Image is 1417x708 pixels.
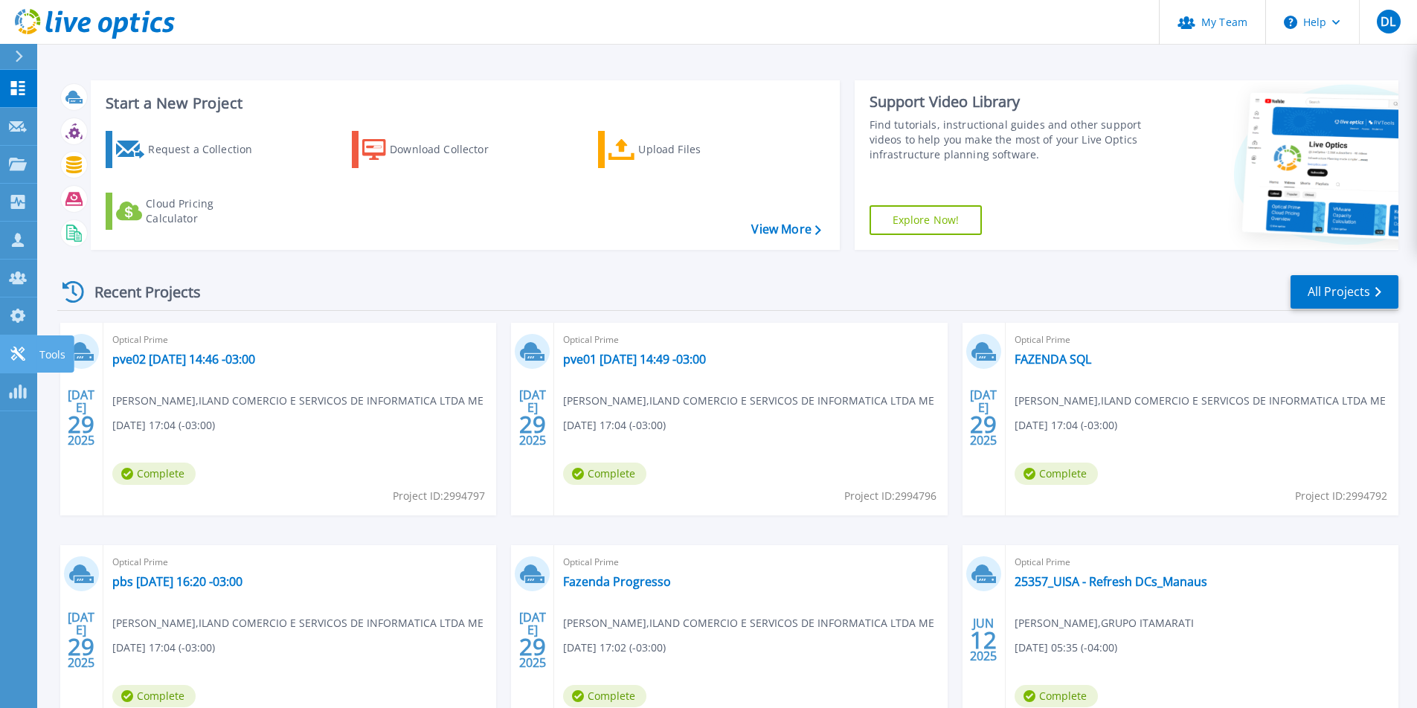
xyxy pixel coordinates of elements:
[970,634,997,646] span: 12
[1015,615,1194,631] span: [PERSON_NAME] , GRUPO ITAMARATI
[1015,352,1091,367] a: FAZENDA SQL
[563,463,646,485] span: Complete
[106,131,271,168] a: Request a Collection
[563,393,934,409] span: [PERSON_NAME] , ILAND COMERCIO E SERVICOS DE INFORMATICA LTDA ME
[870,118,1147,162] div: Find tutorials, instructional guides and other support videos to help you make the most of your L...
[519,640,546,653] span: 29
[68,418,94,431] span: 29
[563,640,666,656] span: [DATE] 17:02 (-03:00)
[1015,393,1386,409] span: [PERSON_NAME] , ILAND COMERCIO E SERVICOS DE INFORMATICA LTDA ME
[563,352,706,367] a: pve01 [DATE] 14:49 -03:00
[870,205,983,235] a: Explore Now!
[563,685,646,707] span: Complete
[67,613,95,667] div: [DATE] 2025
[563,417,666,434] span: [DATE] 17:04 (-03:00)
[1015,640,1117,656] span: [DATE] 05:35 (-04:00)
[112,615,483,631] span: [PERSON_NAME] , ILAND COMERCIO E SERVICOS DE INFORMATICA LTDA ME
[112,463,196,485] span: Complete
[112,332,487,348] span: Optical Prime
[112,574,242,589] a: pbs [DATE] 16:20 -03:00
[969,390,997,445] div: [DATE] 2025
[112,417,215,434] span: [DATE] 17:04 (-03:00)
[598,131,764,168] a: Upload Files
[57,274,221,310] div: Recent Projects
[112,640,215,656] span: [DATE] 17:04 (-03:00)
[518,613,547,667] div: [DATE] 2025
[112,352,255,367] a: pve02 [DATE] 14:46 -03:00
[112,685,196,707] span: Complete
[112,554,487,570] span: Optical Prime
[870,92,1147,112] div: Support Video Library
[106,95,820,112] h3: Start a New Project
[969,613,997,667] div: JUN 2025
[1015,332,1389,348] span: Optical Prime
[146,196,265,226] div: Cloud Pricing Calculator
[148,135,267,164] div: Request a Collection
[970,418,997,431] span: 29
[1291,275,1398,309] a: All Projects
[68,640,94,653] span: 29
[106,193,271,230] a: Cloud Pricing Calculator
[1015,685,1098,707] span: Complete
[1381,16,1395,28] span: DL
[352,131,518,168] a: Download Collector
[1015,554,1389,570] span: Optical Prime
[638,135,757,164] div: Upload Files
[1015,417,1117,434] span: [DATE] 17:04 (-03:00)
[390,135,509,164] div: Download Collector
[563,615,934,631] span: [PERSON_NAME] , ILAND COMERCIO E SERVICOS DE INFORMATICA LTDA ME
[393,488,485,504] span: Project ID: 2994797
[844,488,936,504] span: Project ID: 2994796
[519,418,546,431] span: 29
[67,390,95,445] div: [DATE] 2025
[518,390,547,445] div: [DATE] 2025
[1015,463,1098,485] span: Complete
[112,393,483,409] span: [PERSON_NAME] , ILAND COMERCIO E SERVICOS DE INFORMATICA LTDA ME
[563,574,671,589] a: Fazenda Progresso
[563,554,938,570] span: Optical Prime
[39,335,65,374] p: Tools
[1015,574,1207,589] a: 25357_UISA - Refresh DCs_Manaus
[751,222,820,236] a: View More
[1295,488,1387,504] span: Project ID: 2994792
[563,332,938,348] span: Optical Prime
